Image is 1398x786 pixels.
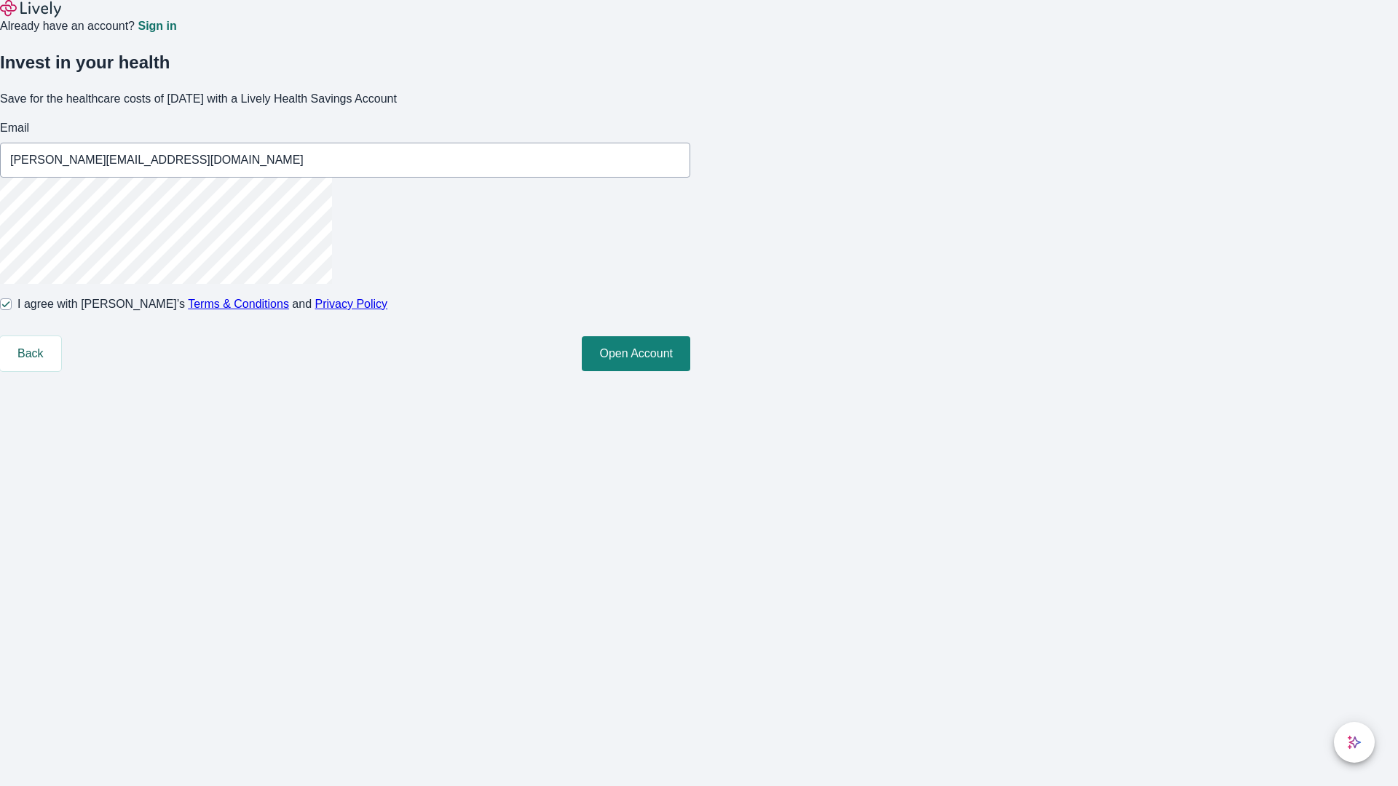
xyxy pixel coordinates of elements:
[582,336,690,371] button: Open Account
[315,298,388,310] a: Privacy Policy
[17,295,387,313] span: I agree with [PERSON_NAME]’s and
[138,20,176,32] a: Sign in
[1347,735,1362,750] svg: Lively AI Assistant
[188,298,289,310] a: Terms & Conditions
[1334,722,1375,763] button: chat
